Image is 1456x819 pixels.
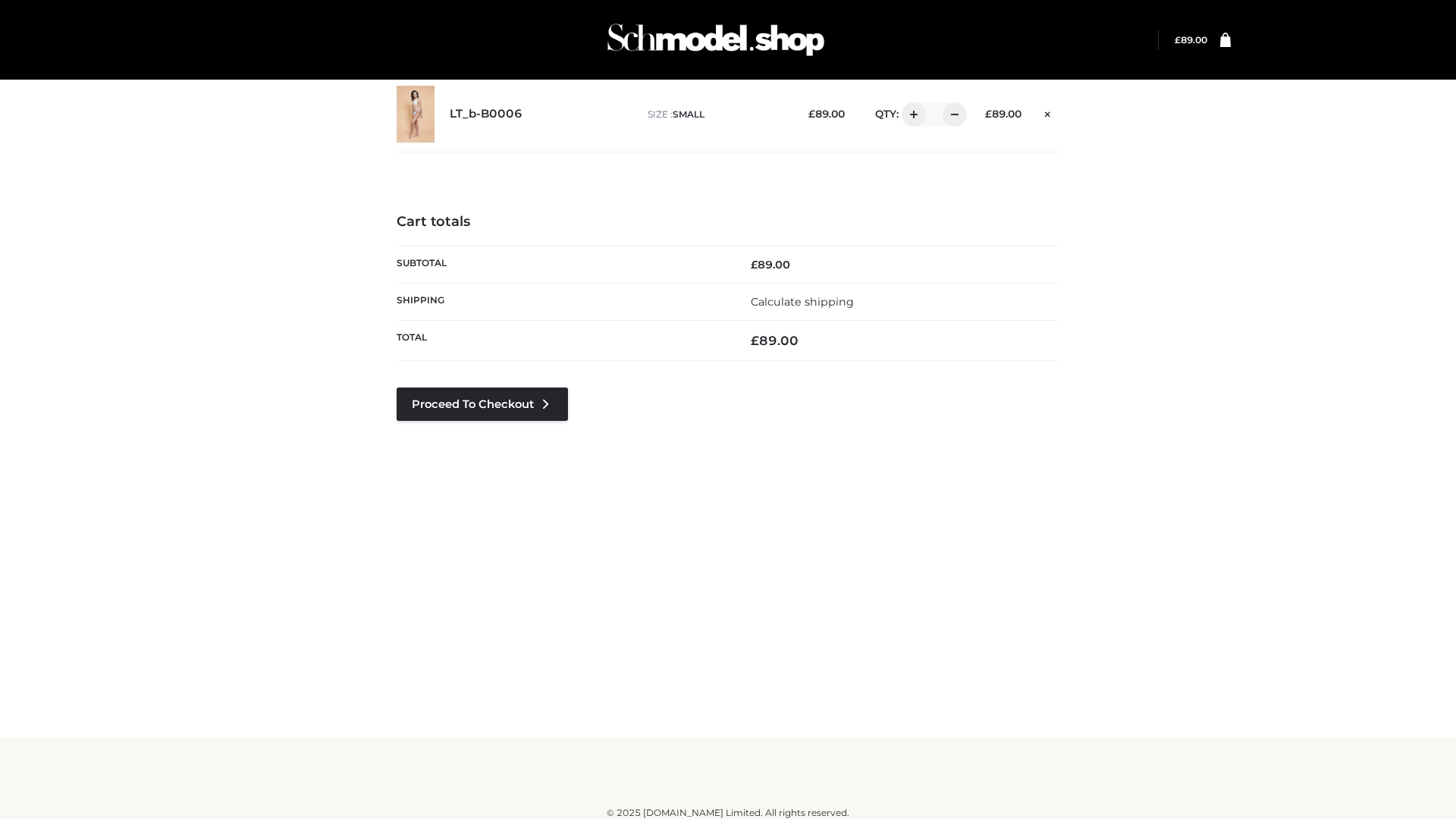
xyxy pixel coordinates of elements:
th: Total [397,321,728,361]
span: SMALL [673,108,704,120]
a: £89.00 [1175,34,1207,45]
bdi: 89.00 [808,108,845,120]
div: QTY: [860,102,962,127]
th: Shipping [397,283,728,320]
bdi: 89.00 [1175,34,1207,45]
a: Remove this item [1037,102,1059,122]
th: Subtotal [397,246,728,283]
a: Calculate shipping [751,295,854,309]
a: Proceed to Checkout [397,388,568,421]
bdi: 89.00 [985,108,1021,120]
a: LT_b-B0006 [450,107,522,121]
span: £ [985,108,992,120]
span: £ [808,108,815,120]
span: £ [751,333,759,348]
bdi: 89.00 [751,258,790,271]
img: Schmodel Admin 964 [602,10,830,70]
span: £ [751,258,758,271]
bdi: 89.00 [751,333,799,348]
p: size : [648,108,785,121]
span: £ [1175,34,1181,45]
h4: Cart totals [397,214,1059,231]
